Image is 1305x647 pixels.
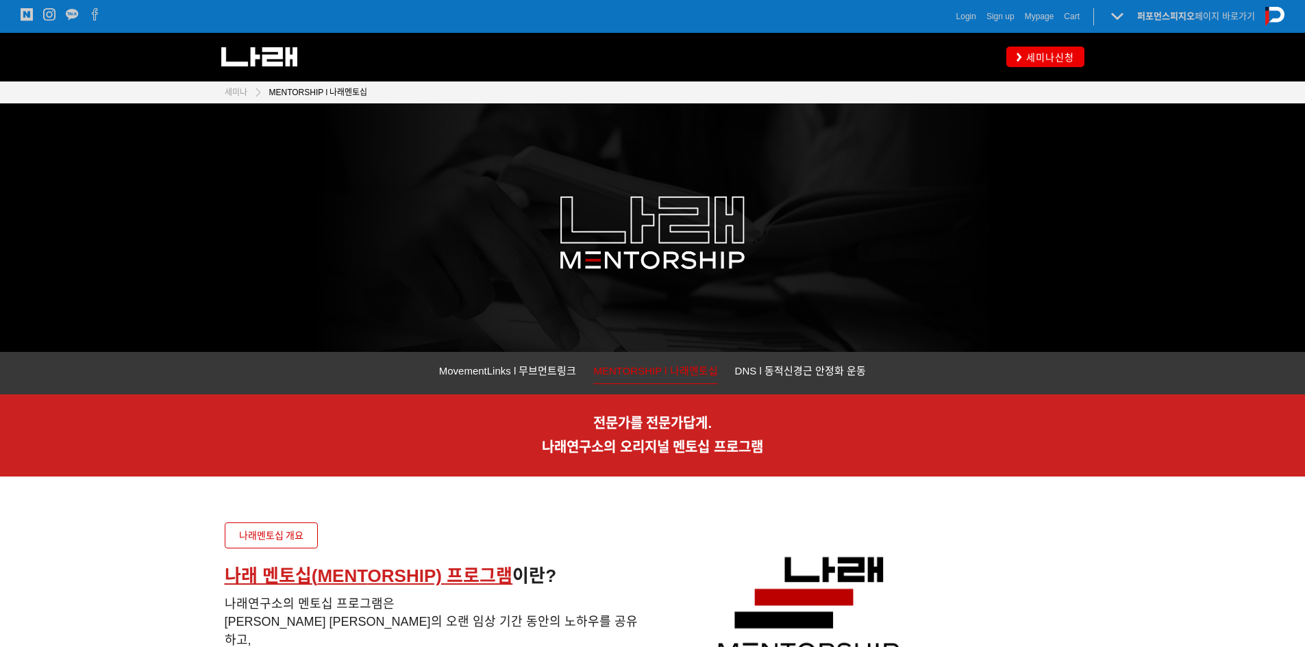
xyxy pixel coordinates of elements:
a: MENTORSHIP l 나래멘토십 [262,86,368,99]
span: 세미나신청 [1022,51,1074,64]
a: 세미나신청 [1006,47,1084,66]
span: MENTORSHIP l 나래멘토십 [269,88,368,97]
strong: 퍼포먼스피지오 [1137,11,1195,21]
a: 퍼포먼스피지오페이지 바로가기 [1137,11,1255,21]
span: MovementLinks l 무브먼트링크 [439,365,577,377]
u: 나래 멘토십( [225,566,318,586]
span: 전문가를 전문가답게. [593,416,712,431]
span: MENTORSHIP l 나래멘토십 [593,365,717,377]
a: MovementLinks l 무브먼트링크 [439,362,577,383]
a: Mypage [1025,10,1054,23]
a: Sign up [986,10,1015,23]
span: DNS l 동적신경근 안정화 운동 [735,365,867,377]
span: 세미나 [225,88,247,97]
a: DNS l 동적신경근 안정화 운동 [735,362,867,383]
a: 세미나 [225,86,247,99]
u: MENT [317,566,367,586]
span: 나래연구소의 오리지널 멘토십 프로그램 [542,440,763,455]
a: Login [956,10,976,23]
u: ORSHIP) 프로그램 [368,566,513,586]
a: Cart [1064,10,1080,23]
span: 이란? [225,566,557,586]
a: MENTORSHIP l 나래멘토십 [593,362,717,384]
a: 나래멘토십 개요 [225,522,319,548]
